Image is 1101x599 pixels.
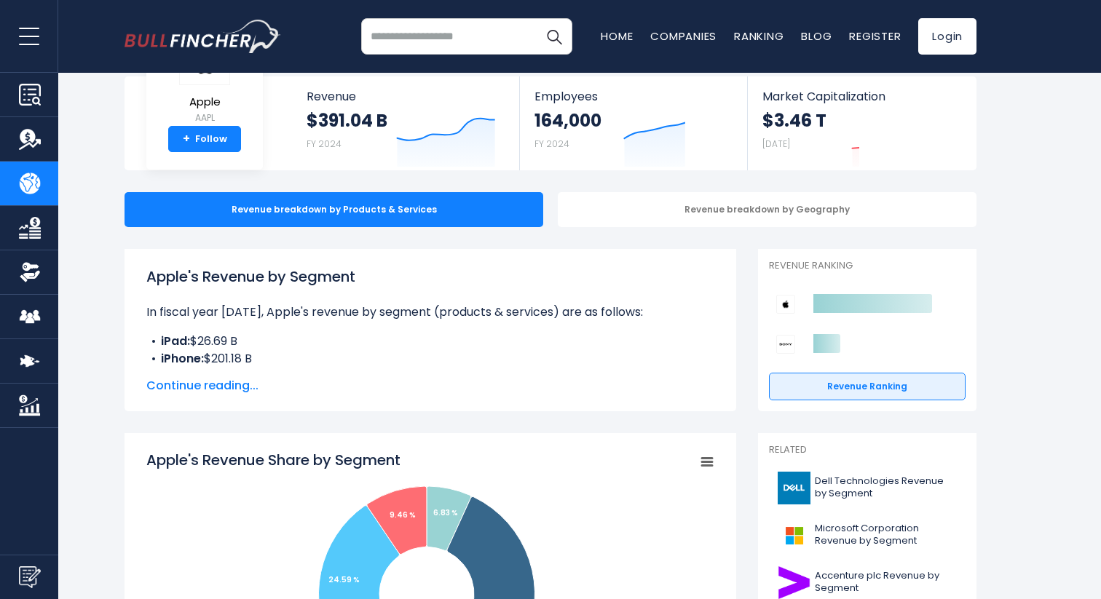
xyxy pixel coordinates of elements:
a: Companies [650,28,717,44]
span: Microsoft Corporation Revenue by Segment [815,523,957,547]
a: Register [849,28,901,44]
img: ACN logo [778,566,810,599]
strong: + [183,132,190,146]
img: bullfincher logo [125,20,281,53]
span: Dell Technologies Revenue by Segment [815,475,957,500]
span: Accenture plc Revenue by Segment [815,570,957,595]
span: Employees [534,90,732,103]
a: Dell Technologies Revenue by Segment [769,468,966,508]
img: Sony Group Corporation competitors logo [776,335,795,354]
span: Apple [179,96,230,108]
span: Market Capitalization [762,90,960,103]
a: +Follow [168,126,241,152]
img: Apple competitors logo [776,295,795,314]
a: Apple AAPL [178,36,231,127]
button: Search [536,18,572,55]
img: MSFT logo [778,519,810,552]
img: Ownership [19,261,41,283]
strong: $391.04 B [307,109,387,132]
p: In fiscal year [DATE], Apple's revenue by segment (products & services) are as follows: [146,304,714,321]
a: Employees 164,000 FY 2024 [520,76,746,170]
strong: 164,000 [534,109,601,132]
b: iPad: [161,333,190,349]
span: Revenue [307,90,505,103]
a: Market Capitalization $3.46 T [DATE] [748,76,975,170]
p: Revenue Ranking [769,260,966,272]
div: Revenue breakdown by Products & Services [125,192,543,227]
span: Continue reading... [146,377,714,394]
p: Related [769,444,966,456]
a: Blog [801,28,832,44]
a: Ranking [734,28,784,44]
h1: Apple's Revenue by Segment [146,266,714,287]
small: AAPL [179,111,230,124]
tspan: 9.46 % [390,509,416,520]
small: [DATE] [762,138,790,150]
a: Go to homepage [125,20,281,53]
small: FY 2024 [307,138,342,150]
a: Login [918,18,976,55]
a: Microsoft Corporation Revenue by Segment [769,515,966,555]
a: Revenue Ranking [769,373,966,400]
li: $26.69 B [146,333,714,350]
a: Home [601,28,633,44]
small: FY 2024 [534,138,569,150]
div: Revenue breakdown by Geography [558,192,976,227]
li: $201.18 B [146,350,714,368]
a: Revenue $391.04 B FY 2024 [292,76,520,170]
tspan: Apple's Revenue Share by Segment [146,450,400,470]
tspan: 6.83 % [433,507,458,518]
b: iPhone: [161,350,204,367]
strong: $3.46 T [762,109,826,132]
tspan: 24.59 % [328,574,360,585]
img: DELL logo [778,472,810,504]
